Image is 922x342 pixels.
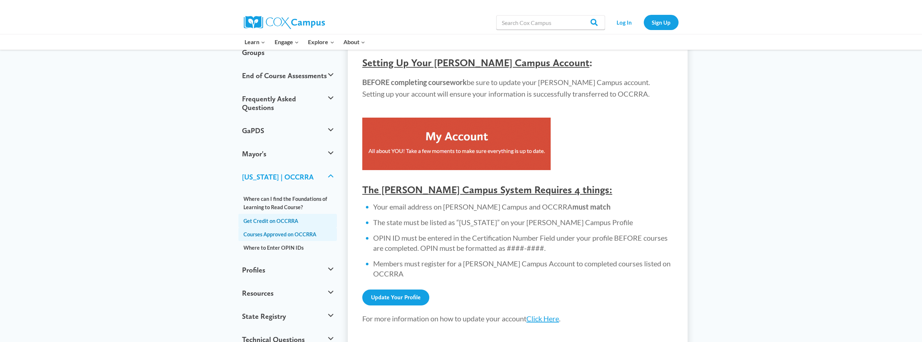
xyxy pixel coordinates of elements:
[238,192,337,214] a: Where can I find the Foundations of Learning to Read Course?
[362,313,673,324] p: For more information on how to update your account .
[240,34,370,50] nav: Primary Navigation
[238,214,337,227] a: Get Credit on OCCRRA
[238,142,337,165] button: Mayor's
[238,228,337,241] a: Courses Approved on OCCRRA
[526,314,559,323] a: Click Here
[238,305,337,328] button: State Registry
[609,15,679,30] nav: Secondary Navigation
[373,258,673,279] li: Members must register for a [PERSON_NAME] Campus Account to completed courses listed on OCCRRA
[373,217,673,227] li: The state must be listed as “[US_STATE]” on your [PERSON_NAME] Campus Profile
[238,258,337,282] button: Profiles
[373,202,673,212] li: Your email address on [PERSON_NAME] Campus and OCCRRA
[362,290,429,305] a: Update Your Profile
[238,64,337,87] button: End of Course Assessments
[244,16,325,29] img: Cox Campus
[240,34,270,50] button: Child menu of Learn
[238,165,337,189] button: [US_STATE] | OCCRRA
[339,34,370,50] button: Child menu of About
[373,233,673,253] li: OPIN ID must be entered in the Certification Number Field under your profile BEFORE courses are c...
[362,57,673,69] h4: :
[270,34,304,50] button: Child menu of Engage
[304,34,339,50] button: Child menu of Explore
[238,241,337,254] a: Where to Enter OPIN IDs
[362,78,467,86] strong: BEFORE completing coursework
[644,15,679,30] a: Sign Up
[572,202,610,211] strong: must match
[238,119,337,142] button: GaPDS
[362,56,589,69] span: Setting Up Your [PERSON_NAME] Campus Account
[609,15,640,30] a: Log In
[496,15,605,30] input: Search Cox Campus
[238,87,337,119] button: Frequently Asked Questions
[362,76,673,100] p: be sure to update your [PERSON_NAME] Campus account. Setting up your account will ensure your inf...
[362,183,612,196] span: The [PERSON_NAME] Campus System Requires 4 things:
[238,282,337,305] button: Resources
